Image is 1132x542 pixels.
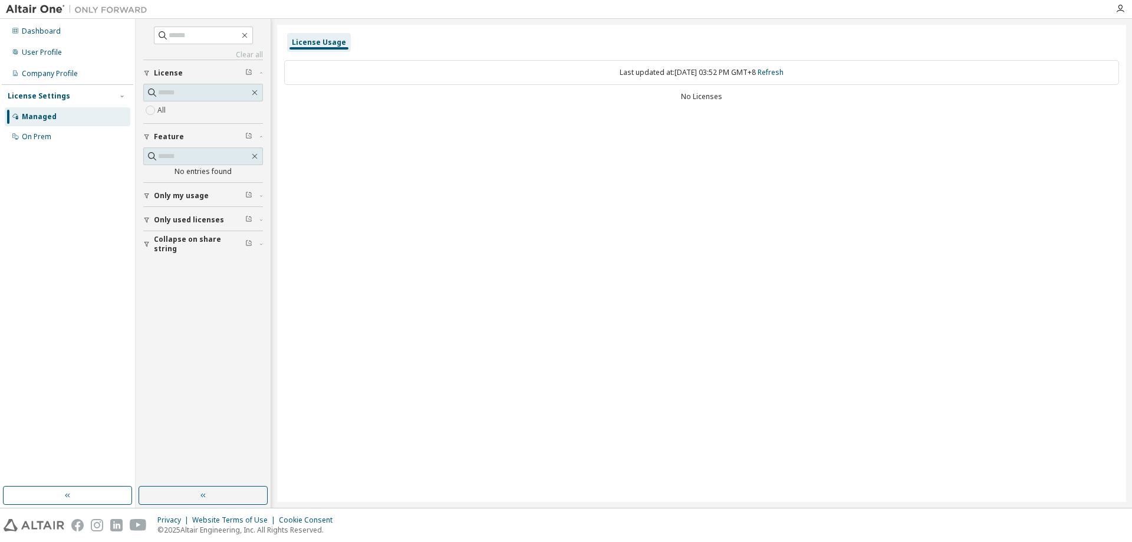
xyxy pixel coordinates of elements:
[22,69,78,78] div: Company Profile
[143,124,263,150] button: Feature
[110,519,123,531] img: linkedin.svg
[154,215,224,225] span: Only used licenses
[154,132,184,142] span: Feature
[22,27,61,36] div: Dashboard
[143,207,263,233] button: Only used licenses
[143,183,263,209] button: Only my usage
[154,191,209,201] span: Only my usage
[154,235,245,254] span: Collapse on share string
[91,519,103,531] img: instagram.svg
[157,515,192,525] div: Privacy
[6,4,153,15] img: Altair One
[245,239,252,249] span: Clear filter
[22,132,51,142] div: On Prem
[758,67,784,77] a: Refresh
[245,68,252,78] span: Clear filter
[22,48,62,57] div: User Profile
[4,519,64,531] img: altair_logo.svg
[8,91,70,101] div: License Settings
[157,103,168,117] label: All
[292,38,346,47] div: License Usage
[22,112,57,121] div: Managed
[245,132,252,142] span: Clear filter
[143,50,263,60] a: Clear all
[143,167,263,176] div: No entries found
[130,519,147,531] img: youtube.svg
[71,519,84,531] img: facebook.svg
[284,92,1119,101] div: No Licenses
[284,60,1119,85] div: Last updated at: [DATE] 03:52 PM GMT+8
[143,60,263,86] button: License
[154,68,183,78] span: License
[157,525,340,535] p: © 2025 Altair Engineering, Inc. All Rights Reserved.
[245,215,252,225] span: Clear filter
[245,191,252,201] span: Clear filter
[192,515,279,525] div: Website Terms of Use
[143,231,263,257] button: Collapse on share string
[279,515,340,525] div: Cookie Consent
